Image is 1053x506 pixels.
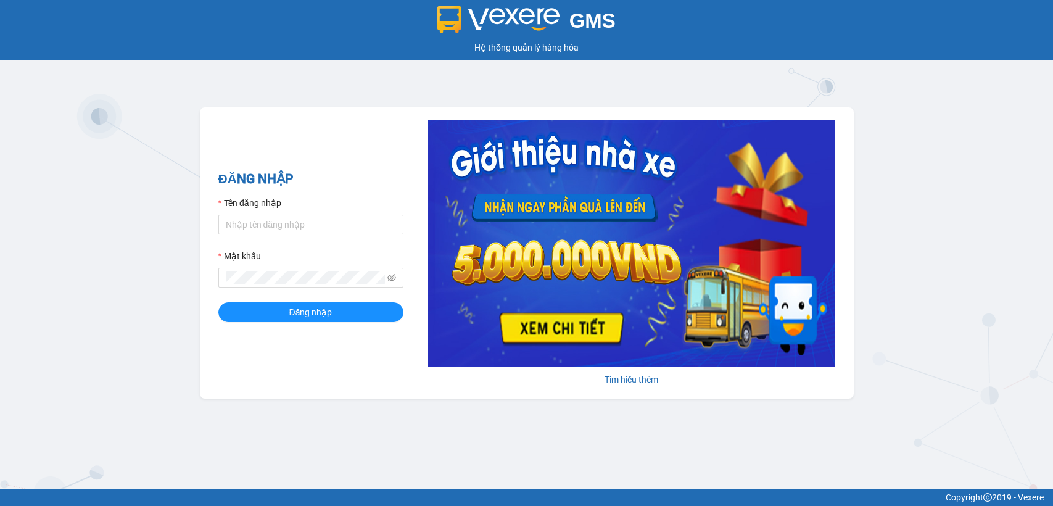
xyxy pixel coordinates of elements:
[218,302,403,322] button: Đăng nhập
[9,491,1044,504] div: Copyright 2019 - Vexere
[428,373,835,386] div: Tìm hiểu thêm
[387,273,396,282] span: eye-invisible
[569,9,616,32] span: GMS
[289,305,332,319] span: Đăng nhập
[437,19,616,28] a: GMS
[218,249,261,263] label: Mật khẩu
[226,271,385,284] input: Mật khẩu
[218,169,403,189] h2: ĐĂNG NHẬP
[983,493,992,502] span: copyright
[428,120,835,367] img: banner-0
[218,215,403,234] input: Tên đăng nhập
[437,6,560,33] img: logo 2
[3,41,1050,54] div: Hệ thống quản lý hàng hóa
[218,196,281,210] label: Tên đăng nhập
